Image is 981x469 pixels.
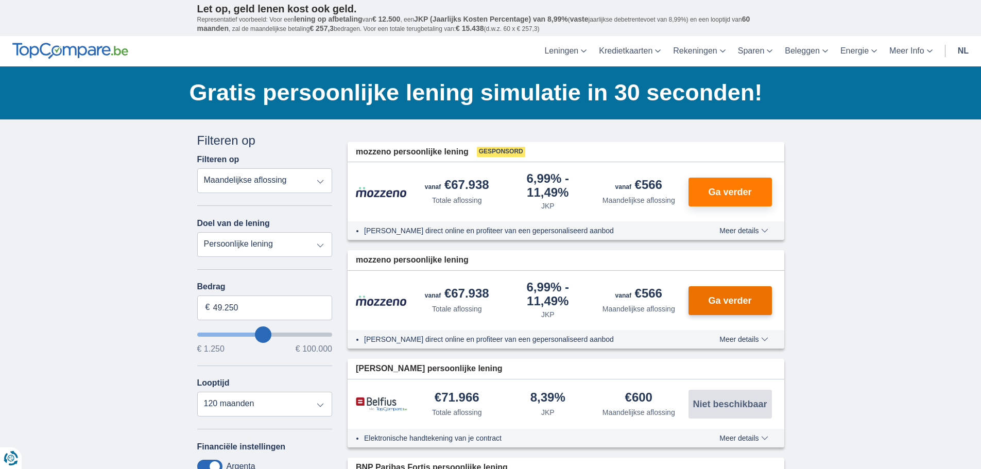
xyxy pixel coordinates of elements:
[615,287,662,302] div: €566
[197,155,239,164] label: Filteren op
[356,186,407,198] img: product.pl.alt Mozzeno
[603,195,675,205] div: Maandelijkse aflossing
[197,345,225,353] span: € 1.250
[364,225,682,236] li: [PERSON_NAME] direct online en profiteer van een gepersonaliseerd aanbod
[364,334,682,344] li: [PERSON_NAME] direct online en profiteer van een gepersonaliseerd aanbod
[779,36,834,66] a: Beleggen
[603,407,675,418] div: Maandelijkse aflossing
[197,282,333,291] label: Bedrag
[197,378,230,388] label: Looptijd
[507,172,590,199] div: 6,99%
[693,399,767,409] span: Niet beschikbaar
[732,36,779,66] a: Sparen
[197,219,270,228] label: Doel van de lening
[364,433,682,443] li: Elektronische handtekening van je contract
[708,187,751,197] span: Ga verder
[296,345,332,353] span: € 100.000
[432,195,482,205] div: Totale aflossing
[477,147,525,157] span: Gesponsord
[530,391,565,405] div: 8,39%
[197,442,286,451] label: Financiële instellingen
[541,407,555,418] div: JKP
[356,146,469,158] span: mozzeno persoonlijke lening
[456,24,484,32] span: € 15.438
[372,15,401,23] span: € 12.500
[12,43,128,59] img: TopCompare
[356,363,502,375] span: [PERSON_NAME] persoonlijke lening
[197,333,333,337] input: wantToBorrow
[435,391,479,405] div: €71.966
[541,201,555,211] div: JKP
[952,36,975,66] a: nl
[719,435,768,442] span: Meer details
[197,15,750,32] span: 60 maanden
[432,407,482,418] div: Totale aflossing
[356,397,407,412] img: product.pl.alt Belfius
[689,390,772,419] button: Niet beschikbaar
[356,254,469,266] span: mozzeno persoonlijke lening
[603,304,675,314] div: Maandelijkse aflossing
[883,36,939,66] a: Meer Info
[667,36,731,66] a: Rekeningen
[625,391,652,405] div: €600
[294,15,362,23] span: lening op afbetaling
[712,335,776,343] button: Meer details
[615,179,662,193] div: €566
[712,227,776,235] button: Meer details
[507,281,590,307] div: 6,99%
[425,179,489,193] div: €67.938
[197,3,784,15] p: Let op, geld lenen kost ook geld.
[689,286,772,315] button: Ga verder
[190,77,784,109] h1: Gratis persoonlijke lening simulatie in 30 seconden!
[432,304,482,314] div: Totale aflossing
[414,15,568,23] span: JKP (Jaarlijks Kosten Percentage) van 8,99%
[309,24,334,32] span: € 257,3
[425,287,489,302] div: €67.938
[197,132,333,149] div: Filteren op
[541,309,555,320] div: JKP
[834,36,883,66] a: Energie
[719,227,768,234] span: Meer details
[593,36,667,66] a: Kredietkaarten
[197,15,784,33] p: Representatief voorbeeld: Voor een van , een ( jaarlijkse debetrentevoet van 8,99%) en een loopti...
[205,302,210,314] span: €
[719,336,768,343] span: Meer details
[538,36,593,66] a: Leningen
[689,178,772,206] button: Ga verder
[570,15,589,23] span: vaste
[712,434,776,442] button: Meer details
[708,296,751,305] span: Ga verder
[356,295,407,306] img: product.pl.alt Mozzeno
